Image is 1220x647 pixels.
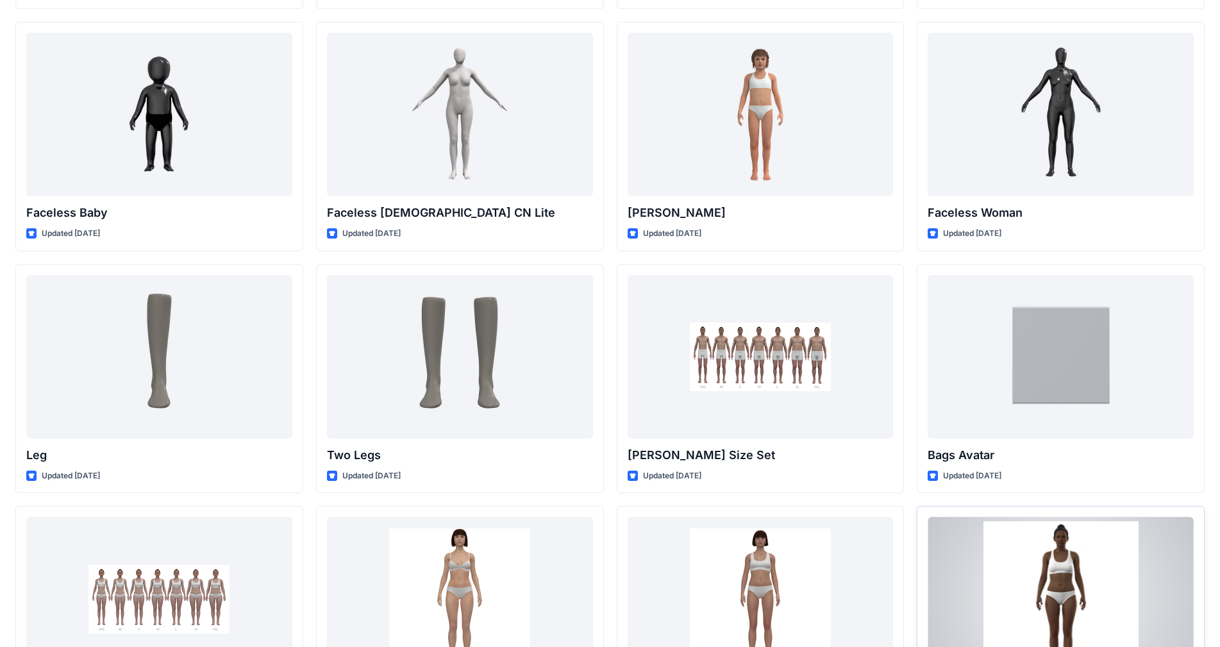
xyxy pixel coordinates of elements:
[928,446,1194,464] p: Bags Avatar
[643,227,701,240] p: Updated [DATE]
[26,33,292,196] a: Faceless Baby
[628,275,894,439] a: Oliver Size Set
[26,204,292,222] p: Faceless Baby
[42,469,100,483] p: Updated [DATE]
[943,469,1001,483] p: Updated [DATE]
[342,227,401,240] p: Updated [DATE]
[342,469,401,483] p: Updated [DATE]
[928,204,1194,222] p: Faceless Woman
[628,446,894,464] p: [PERSON_NAME] Size Set
[327,275,593,439] a: Two Legs
[327,446,593,464] p: Two Legs
[628,33,894,196] a: Emily
[643,469,701,483] p: Updated [DATE]
[327,33,593,196] a: Faceless Female CN Lite
[42,227,100,240] p: Updated [DATE]
[327,204,593,222] p: Faceless [DEMOGRAPHIC_DATA] CN Lite
[26,446,292,464] p: Leg
[628,204,894,222] p: [PERSON_NAME]
[928,275,1194,439] a: Bags Avatar
[943,227,1001,240] p: Updated [DATE]
[928,33,1194,196] a: Faceless Woman
[26,275,292,439] a: Leg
